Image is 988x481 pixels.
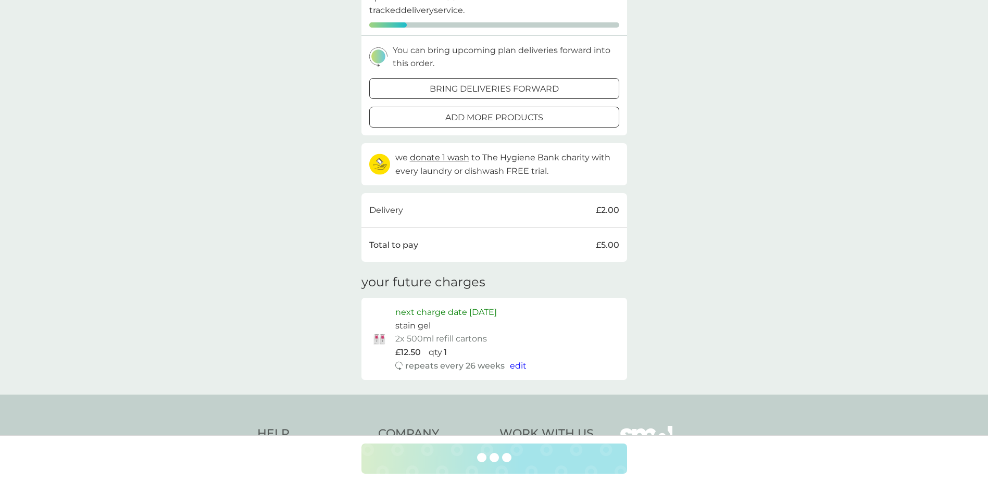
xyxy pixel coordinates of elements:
p: 2x 500ml refill cartons [395,332,487,346]
p: next charge date [DATE] [395,306,497,319]
h3: your future charges [361,275,485,290]
img: delivery-schedule.svg [369,47,387,67]
p: You can bring upcoming plan deliveries forward into this order. [393,44,619,70]
p: stain gel [395,319,431,333]
p: bring deliveries forward [430,82,559,96]
p: Delivery [369,204,403,217]
p: £5.00 [596,238,619,252]
p: we to The Hygiene Bank charity with every laundry or dishwash FREE trial. [395,151,619,178]
h4: Help [257,426,368,442]
img: smol [620,426,672,461]
p: qty [429,346,442,359]
span: edit [510,361,527,371]
button: bring deliveries forward [369,78,619,99]
p: 1 [444,346,447,359]
p: £12.50 [395,346,421,359]
h4: Work With Us [499,426,594,442]
span: donate 1 wash [410,153,469,162]
h4: Company [378,426,489,442]
p: £2.00 [596,204,619,217]
p: repeats every 26 weeks [405,359,505,373]
button: add more products [369,107,619,128]
p: add more products [445,111,543,124]
p: Total to pay [369,238,418,252]
button: edit [510,359,527,373]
